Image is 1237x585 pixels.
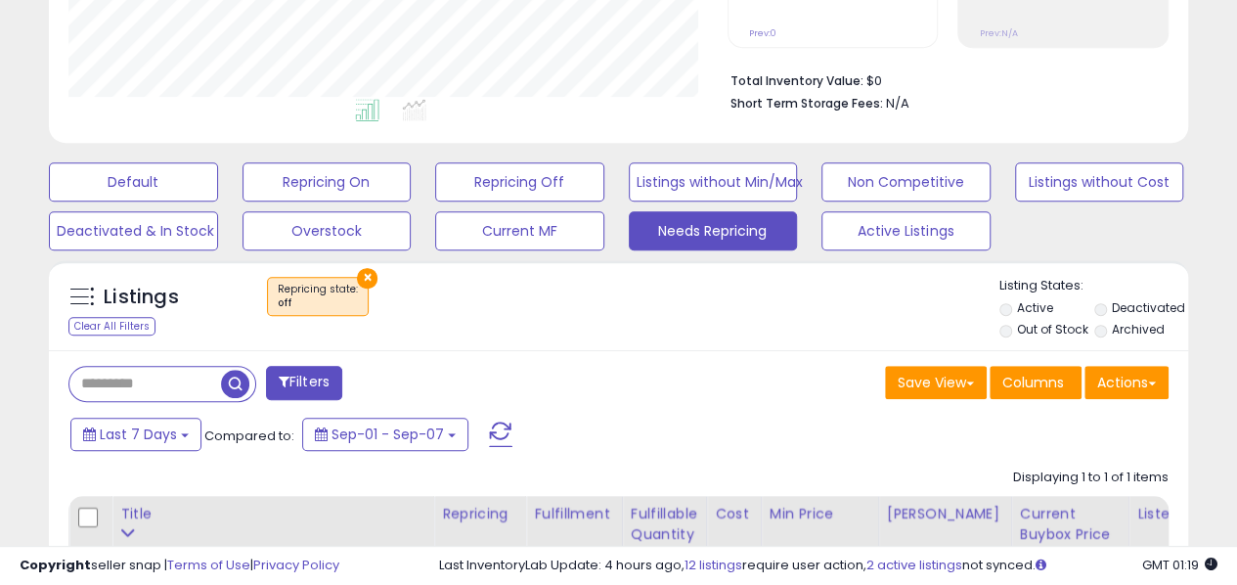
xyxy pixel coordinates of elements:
[1015,162,1184,202] button: Listings without Cost
[821,162,991,202] button: Non Competitive
[885,366,987,399] button: Save View
[435,162,604,202] button: Repricing Off
[749,27,776,39] small: Prev: 0
[1013,469,1169,487] div: Displaying 1 to 1 of 1 items
[685,556,742,574] a: 12 listings
[1016,321,1087,337] label: Out of Stock
[439,557,1217,575] div: Last InventoryLab Update: 4 hours ago, require user action, not synced.
[1112,321,1165,337] label: Archived
[167,556,250,574] a: Terms of Use
[70,418,201,451] button: Last 7 Days
[866,556,962,574] a: 2 active listings
[629,211,798,250] button: Needs Repricing
[534,504,613,524] div: Fulfillment
[278,282,358,311] span: Repricing state :
[1016,299,1052,316] label: Active
[302,418,468,451] button: Sep-01 - Sep-07
[1002,373,1064,392] span: Columns
[357,268,377,289] button: ×
[243,211,412,250] button: Overstock
[1084,366,1169,399] button: Actions
[1020,504,1121,545] div: Current Buybox Price
[204,427,294,445] span: Compared to:
[990,366,1082,399] button: Columns
[100,425,177,444] span: Last 7 Days
[331,425,444,444] span: Sep-01 - Sep-07
[435,211,604,250] button: Current MF
[442,504,517,524] div: Repricing
[730,67,1154,91] li: $0
[730,72,863,89] b: Total Inventory Value:
[49,162,218,202] button: Default
[20,557,339,575] div: seller snap | |
[243,162,412,202] button: Repricing On
[1112,299,1185,316] label: Deactivated
[821,211,991,250] button: Active Listings
[770,504,870,524] div: Min Price
[999,277,1188,295] p: Listing States:
[1142,556,1217,574] span: 2025-09-16 01:19 GMT
[715,504,753,524] div: Cost
[253,556,339,574] a: Privacy Policy
[120,504,425,524] div: Title
[629,162,798,202] button: Listings without Min/Max
[631,504,698,545] div: Fulfillable Quantity
[278,296,358,310] div: off
[20,556,91,574] strong: Copyright
[979,27,1017,39] small: Prev: N/A
[49,211,218,250] button: Deactivated & In Stock
[886,94,909,112] span: N/A
[68,317,155,336] div: Clear All Filters
[887,504,1003,524] div: [PERSON_NAME]
[730,95,883,112] b: Short Term Storage Fees:
[266,366,342,400] button: Filters
[104,284,179,311] h5: Listings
